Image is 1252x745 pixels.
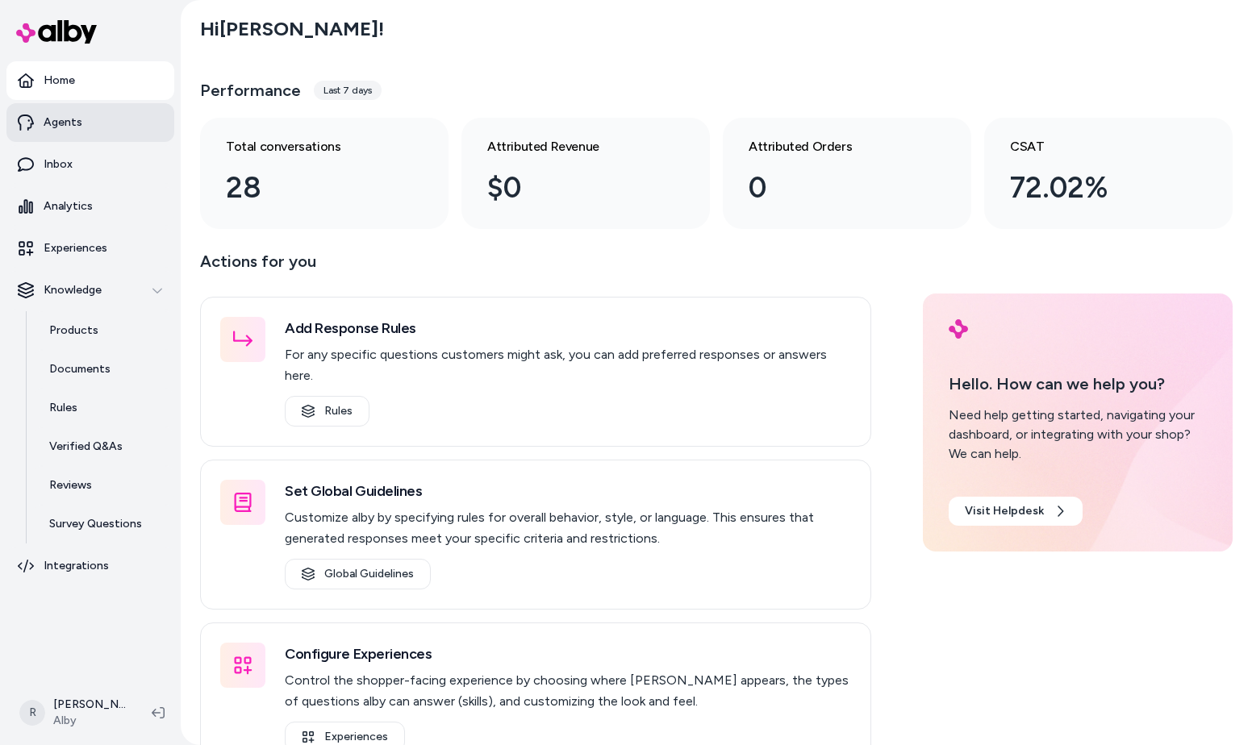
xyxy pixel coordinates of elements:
button: R[PERSON_NAME]Alby [10,687,139,739]
h3: Total conversations [226,137,397,156]
p: [PERSON_NAME] [53,697,126,713]
div: $0 [487,166,658,210]
a: CSAT 72.02% [984,118,1233,229]
h2: Hi [PERSON_NAME] ! [200,17,384,41]
p: Analytics [44,198,93,214]
div: 72.02% [1010,166,1181,210]
div: 28 [226,166,397,210]
button: Knowledge [6,271,174,310]
a: Analytics [6,187,174,226]
p: Survey Questions [49,516,142,532]
p: Control the shopper-facing experience by choosing where [PERSON_NAME] appears, the types of quest... [285,670,851,712]
p: Actions for you [200,248,871,287]
p: Integrations [44,558,109,574]
a: Global Guidelines [285,559,431,589]
p: Knowledge [44,282,102,298]
a: Agents [6,103,174,142]
div: 0 [749,166,920,210]
a: Attributed Orders 0 [723,118,971,229]
a: Visit Helpdesk [949,497,1083,526]
a: Products [33,311,174,350]
a: Attributed Revenue $0 [461,118,710,229]
p: Hello. How can we help you? [949,372,1207,396]
a: Verified Q&As [33,427,174,466]
p: Inbox [44,156,73,173]
a: Inbox [6,145,174,184]
h3: Attributed Revenue [487,137,658,156]
div: Last 7 days [314,81,382,100]
p: Products [49,323,98,339]
a: Home [6,61,174,100]
p: Experiences [44,240,107,256]
p: Customize alby by specifying rules for overall behavior, style, or language. This ensures that ge... [285,507,851,549]
h3: Performance [200,79,301,102]
a: Experiences [6,229,174,268]
p: Agents [44,114,82,131]
a: Survey Questions [33,505,174,543]
p: Verified Q&As [49,439,123,455]
a: Reviews [33,466,174,505]
a: Integrations [6,547,174,585]
span: R [19,700,45,726]
p: Home [44,73,75,89]
a: Total conversations 28 [200,118,449,229]
a: Documents [33,350,174,389]
img: alby Logo [16,20,97,44]
a: Rules [285,396,369,427]
h3: Attributed Orders [749,137,920,156]
div: Need help getting started, navigating your dashboard, or integrating with your shop? We can help. [949,406,1207,464]
p: Reviews [49,477,92,493]
p: Rules [49,400,77,416]
h3: Add Response Rules [285,317,851,339]
a: Rules [33,389,174,427]
h3: CSAT [1010,137,1181,156]
p: Documents [49,361,111,377]
h3: Set Global Guidelines [285,480,851,502]
img: alby Logo [949,319,968,339]
h3: Configure Experiences [285,643,851,665]
p: For any specific questions customers might ask, you can add preferred responses or answers here. [285,344,851,386]
span: Alby [53,713,126,729]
